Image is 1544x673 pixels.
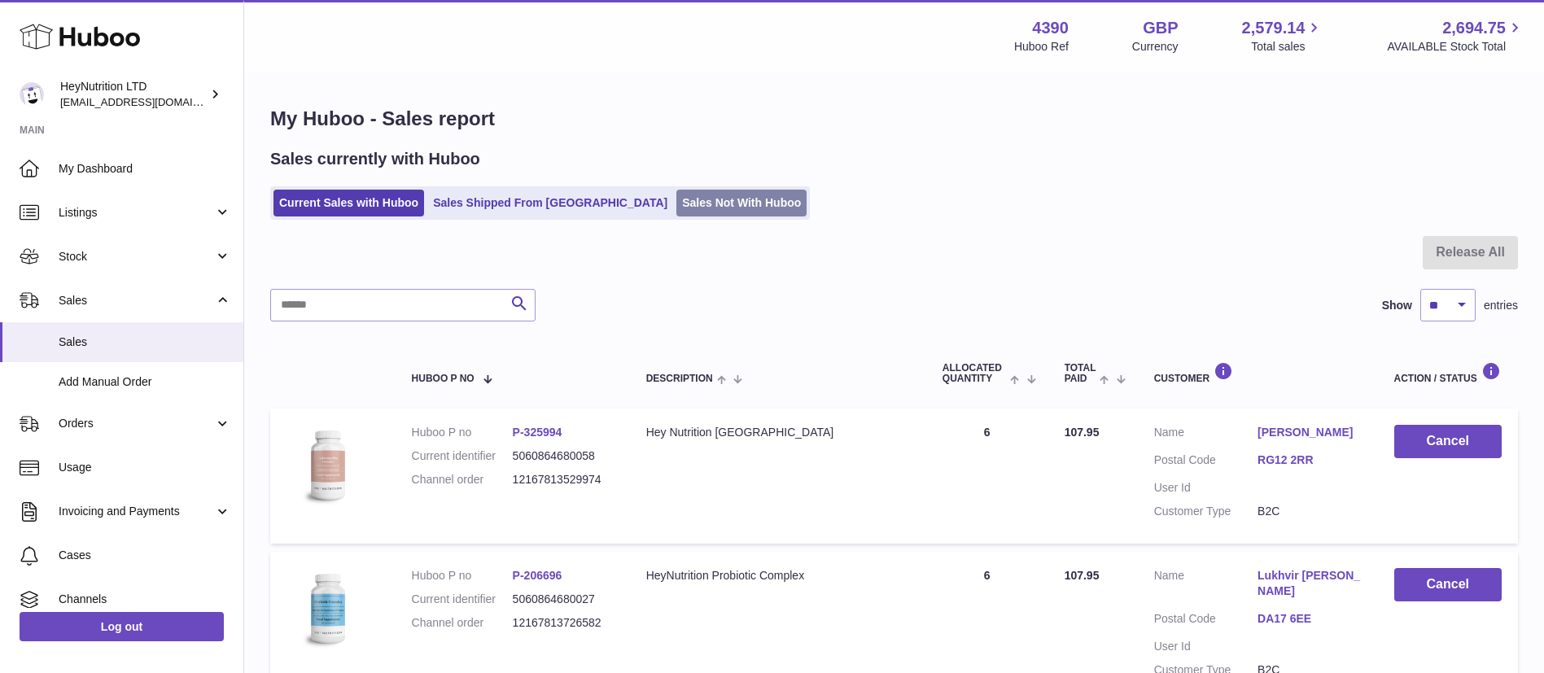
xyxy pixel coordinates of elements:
span: ALLOCATED Quantity [943,363,1006,384]
dt: Postal Code [1154,452,1258,472]
dd: 5060864680058 [513,448,614,464]
dt: Customer Type [1154,504,1258,519]
span: 107.95 [1065,569,1100,582]
dt: Current identifier [412,448,513,464]
h1: My Huboo - Sales report [270,106,1518,132]
dt: Name [1154,568,1258,603]
span: 2,694.75 [1442,17,1506,39]
dt: Huboo P no [412,425,513,440]
span: Sales [59,293,214,308]
a: RG12 2RR [1258,452,1361,468]
span: Stock [59,249,214,264]
span: Sales [59,334,231,350]
a: Log out [20,612,224,641]
span: Cases [59,548,231,563]
button: Cancel [1394,425,1502,458]
dt: Postal Code [1154,611,1258,631]
a: P-325994 [513,426,562,439]
dt: Name [1154,425,1258,444]
div: Customer [1154,362,1362,384]
span: [EMAIL_ADDRESS][DOMAIN_NAME] [60,95,239,108]
dd: 12167813529974 [513,472,614,487]
span: 107.95 [1065,426,1100,439]
div: Huboo Ref [1014,39,1069,55]
dd: 12167813726582 [513,615,614,631]
a: [PERSON_NAME] [1258,425,1361,440]
button: Cancel [1394,568,1502,601]
dd: B2C [1258,504,1361,519]
h2: Sales currently with Huboo [270,148,480,170]
span: Huboo P no [412,374,475,384]
span: Total paid [1065,363,1096,384]
div: Currency [1132,39,1179,55]
a: 2,694.75 AVAILABLE Stock Total [1387,17,1524,55]
span: Total sales [1251,39,1323,55]
img: internalAdmin-4390@internal.huboo.com [20,82,44,107]
strong: 4390 [1032,17,1069,39]
span: Orders [59,416,214,431]
a: Sales Not With Huboo [676,190,807,216]
a: 2,579.14 Total sales [1242,17,1324,55]
dt: Current identifier [412,592,513,607]
span: Listings [59,205,214,221]
span: Channels [59,592,231,607]
strong: GBP [1143,17,1178,39]
a: Lukhvir [PERSON_NAME] [1258,568,1361,599]
span: Invoicing and Payments [59,504,214,519]
span: Usage [59,460,231,475]
label: Show [1382,298,1412,313]
div: HeyNutrition LTD [60,79,207,110]
img: 43901725567703.jpeg [286,568,368,649]
span: Add Manual Order [59,374,231,390]
dt: Channel order [412,615,513,631]
div: HeyNutrition Probiotic Complex [646,568,910,583]
dt: User Id [1154,639,1258,654]
td: 6 [926,409,1048,544]
dt: Huboo P no [412,568,513,583]
span: 2,579.14 [1242,17,1306,39]
div: Action / Status [1394,362,1502,384]
div: Hey Nutrition [GEOGRAPHIC_DATA] [646,425,910,440]
dd: 5060864680027 [513,592,614,607]
span: entries [1484,298,1518,313]
img: 43901725566913.jpg [286,425,368,506]
dt: User Id [1154,480,1258,496]
span: AVAILABLE Stock Total [1387,39,1524,55]
a: Sales Shipped From [GEOGRAPHIC_DATA] [427,190,673,216]
span: My Dashboard [59,161,231,177]
a: DA17 6EE [1258,611,1361,627]
dt: Channel order [412,472,513,487]
a: P-206696 [513,569,562,582]
span: Description [646,374,713,384]
a: Current Sales with Huboo [273,190,424,216]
